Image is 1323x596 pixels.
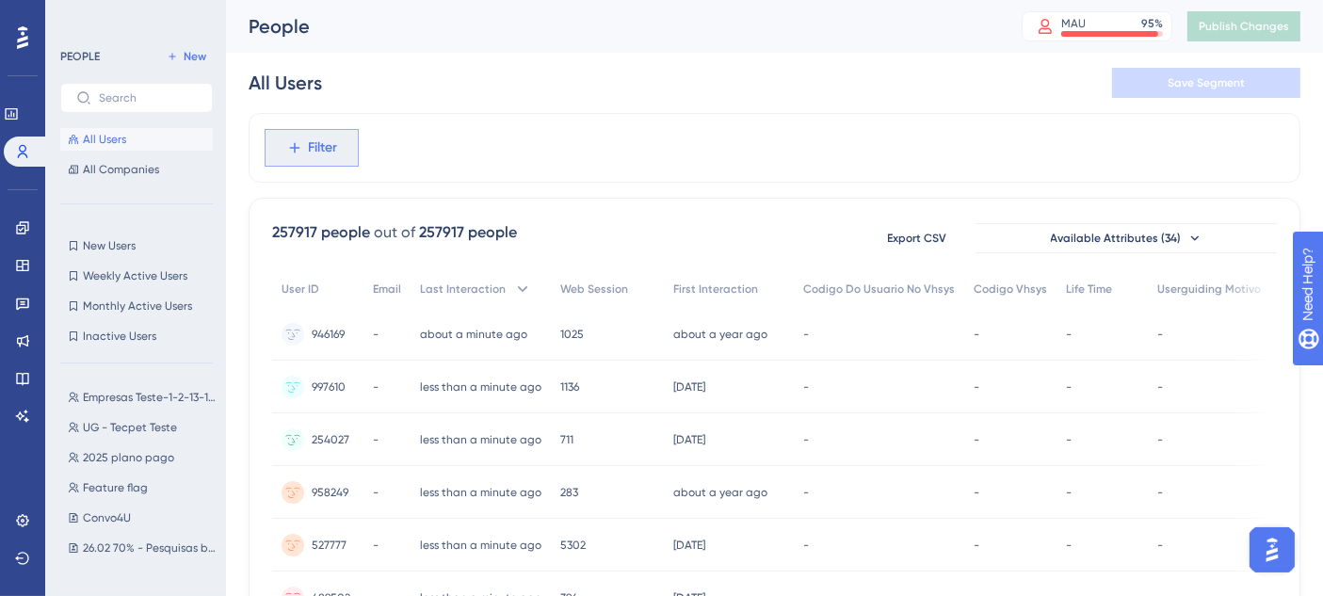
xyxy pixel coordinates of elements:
[1066,379,1072,395] span: -
[160,45,213,68] button: New
[373,282,401,297] span: Email
[420,486,541,499] time: less than a minute ago
[673,539,705,552] time: [DATE]
[1187,11,1300,41] button: Publish Changes
[673,433,705,446] time: [DATE]
[44,5,118,27] span: Need Help?
[83,329,156,344] span: Inactive Users
[1051,231,1182,246] span: Available Attributes (34)
[1066,538,1072,553] span: -
[60,476,224,499] button: Feature flag
[60,325,213,347] button: Inactive Users
[60,234,213,257] button: New Users
[373,538,379,553] span: -
[803,432,809,447] span: -
[974,379,979,395] span: -
[419,221,517,244] div: 257917 people
[1157,432,1163,447] span: -
[83,238,136,253] span: New Users
[373,485,379,500] span: -
[1168,75,1245,90] span: Save Segment
[1157,379,1163,395] span: -
[420,380,541,394] time: less than a minute ago
[374,221,415,244] div: out of
[1157,485,1163,500] span: -
[1066,282,1112,297] span: Life Time
[803,538,809,553] span: -
[974,538,979,553] span: -
[60,537,224,559] button: 26.02 70% - Pesquisas base EPP
[249,13,975,40] div: People
[420,539,541,552] time: less than a minute ago
[83,298,192,314] span: Monthly Active Users
[60,295,213,317] button: Monthly Active Users
[888,231,947,246] span: Export CSV
[60,128,213,151] button: All Users
[974,485,979,500] span: -
[83,450,174,465] span: 2025 plano pago
[673,486,767,499] time: about a year ago
[249,70,322,96] div: All Users
[83,162,159,177] span: All Companies
[1157,327,1163,342] span: -
[420,433,541,446] time: less than a minute ago
[83,390,217,405] span: Empresas Teste-1-2-13-1214-12131215
[312,485,348,500] span: 958249
[803,379,809,395] span: -
[282,282,319,297] span: User ID
[83,540,217,556] span: 26.02 70% - Pesquisas base EPP
[1066,485,1072,500] span: -
[373,379,379,395] span: -
[83,268,187,283] span: Weekly Active Users
[60,158,213,181] button: All Companies
[312,379,346,395] span: 997610
[83,480,148,495] span: Feature flag
[1157,282,1261,297] span: Userguiding Motivo
[420,328,527,341] time: about a minute ago
[870,223,964,253] button: Export CSV
[60,265,213,287] button: Weekly Active Users
[560,282,628,297] span: Web Session
[309,137,338,159] span: Filter
[99,91,197,105] input: Search
[83,420,177,435] span: UG - Tecpet Teste
[560,379,579,395] span: 1136
[312,538,347,553] span: 527777
[803,327,809,342] span: -
[976,223,1277,253] button: Available Attributes (34)
[373,327,379,342] span: -
[1066,432,1072,447] span: -
[974,327,979,342] span: -
[60,49,100,64] div: PEOPLE
[1061,16,1086,31] div: MAU
[974,282,1047,297] span: Codigo Vhsys
[1141,16,1163,31] div: 95 %
[974,432,979,447] span: -
[1199,19,1289,34] span: Publish Changes
[265,129,359,167] button: Filter
[60,446,224,469] button: 2025 plano pago
[83,132,126,147] span: All Users
[1112,68,1300,98] button: Save Segment
[60,507,224,529] button: Convo4U
[373,432,379,447] span: -
[560,432,573,447] span: 711
[312,327,345,342] span: 946169
[560,485,578,500] span: 283
[1244,522,1300,578] iframe: UserGuiding AI Assistant Launcher
[1157,538,1163,553] span: -
[673,380,705,394] time: [DATE]
[803,282,955,297] span: Codigo Do Usuario No Vhsys
[83,510,131,525] span: Convo4U
[272,221,370,244] div: 257917 people
[560,538,586,553] span: 5302
[184,49,206,64] span: New
[60,416,224,439] button: UG - Tecpet Teste
[673,282,758,297] span: First Interaction
[60,386,224,409] button: Empresas Teste-1-2-13-1214-12131215
[420,282,506,297] span: Last Interaction
[312,432,349,447] span: 254027
[560,327,584,342] span: 1025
